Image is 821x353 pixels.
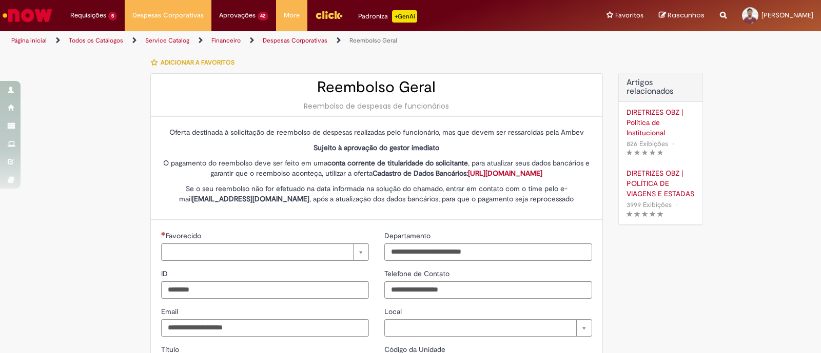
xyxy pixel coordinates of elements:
a: Limpar campo Local [384,319,592,337]
span: 42 [258,12,269,20]
span: Departamento [384,231,433,240]
span: ID [161,269,170,278]
input: Departamento [384,243,592,261]
a: Página inicial [11,36,47,45]
img: ServiceNow [1,5,54,26]
img: click_logo_yellow_360x200.png [315,7,343,23]
p: +GenAi [392,10,417,23]
div: Reembolso de despesas de funcionários [161,101,592,111]
span: • [670,137,676,151]
a: DIRETRIZES OBZ | Política de Institucional [627,107,695,138]
p: Oferta destinada à solicitação de reembolso de despesas realizadas pelo funcionário, mas que deve... [161,127,592,137]
a: DIRETRIZES OBZ | POLÍTICA DE VIAGENS E ESTADAS [627,168,695,199]
span: More [284,10,300,20]
strong: Cadastro de Dados Bancários: [373,169,542,178]
a: Limpar campo Favorecido [161,243,369,261]
a: [URL][DOMAIN_NAME] [468,169,542,178]
p: Se o seu reembolso não for efetuado na data informada na solução do chamado, entrar em contato co... [161,183,592,204]
span: [PERSON_NAME] [761,11,813,19]
span: Requisições [70,10,106,20]
strong: [EMAIL_ADDRESS][DOMAIN_NAME] [192,194,309,203]
span: Adicionar a Favoritos [161,58,234,67]
a: Service Catalog [145,36,189,45]
span: 3999 Exibições [627,200,672,209]
input: Telefone de Contato [384,281,592,299]
a: Financeiro [211,36,241,45]
span: Email [161,307,180,316]
a: Todos os Catálogos [69,36,123,45]
span: 826 Exibições [627,139,668,148]
h3: Artigos relacionados [627,78,695,96]
span: Favoritos [615,10,643,20]
span: Rascunhos [668,10,705,20]
p: O pagamento do reembolso deve ser feito em uma , para atualizar seus dados bancários e garantir q... [161,158,592,178]
ul: Trilhas de página [8,31,540,50]
input: Email [161,319,369,337]
a: Despesas Corporativas [263,36,327,45]
div: Padroniza [358,10,417,23]
strong: conta corrente de titularidade do solicitante [327,158,468,168]
span: Necessários [161,232,166,236]
span: Necessários - Favorecido [166,231,203,240]
a: Reembolso Geral [349,36,397,45]
h2: Reembolso Geral [161,79,592,96]
span: Despesas Corporativas [132,10,204,20]
a: Rascunhos [659,11,705,20]
span: Telefone de Contato [384,269,452,278]
button: Adicionar a Favoritos [150,52,240,73]
input: ID [161,281,369,299]
span: Aprovações [219,10,256,20]
span: • [674,198,680,212]
span: Local [384,307,404,316]
strong: Sujeito à aprovação do gestor imediato [314,143,439,152]
span: 5 [108,12,117,20]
